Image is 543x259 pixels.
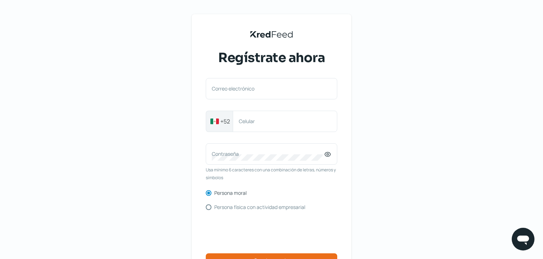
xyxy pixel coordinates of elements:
label: Persona física con actividad empresarial [214,205,305,210]
label: Correo electrónico [212,85,324,92]
span: +52 [220,117,230,126]
label: Contraseña [212,150,324,157]
span: Regístrate ahora [218,49,325,67]
span: Usa mínimo 6 caracteres con una combinación de letras, números y símbolos [206,166,337,181]
label: Persona moral [214,191,247,195]
iframe: reCAPTCHA [217,219,326,246]
label: Celular [239,118,324,125]
img: chatIcon [516,232,530,246]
